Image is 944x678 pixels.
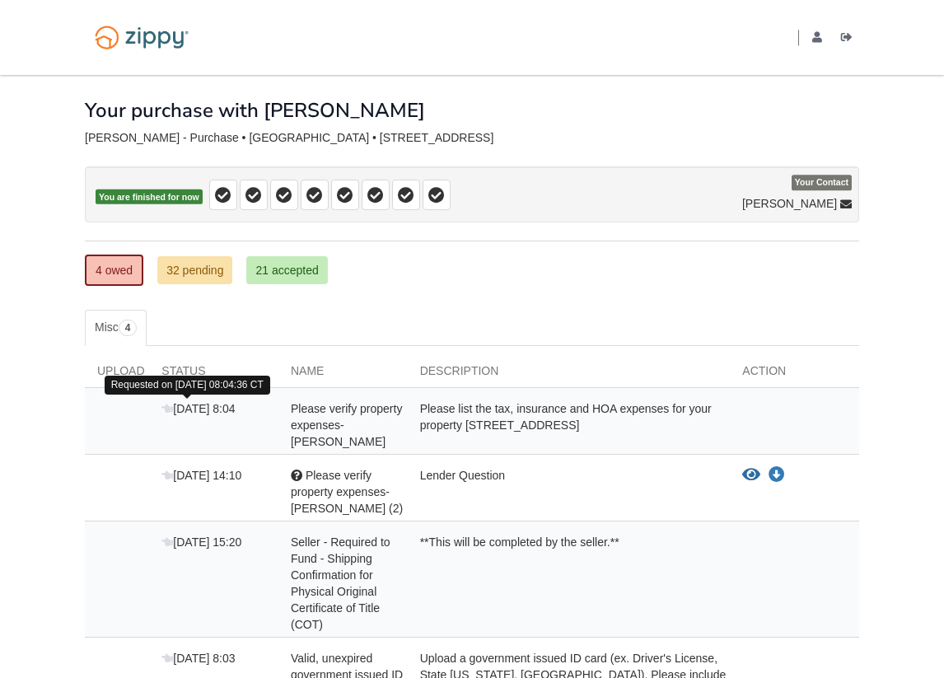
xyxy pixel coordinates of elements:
span: Seller - Required to Fund - Shipping Confirmation for Physical Original Certificate of Title (COT) [291,535,390,631]
span: Please verify property expenses-[PERSON_NAME] (2) [291,469,403,515]
button: View Please verify property expenses-Renee (2) [742,467,760,484]
div: Requested on [DATE] 08:04:36 CT [105,376,270,395]
div: Upload [85,362,149,387]
a: 32 pending [157,256,232,284]
span: Please verify property expenses-[PERSON_NAME] [291,402,402,448]
a: Log out [841,31,859,48]
span: You are finished for now [96,189,203,205]
span: [DATE] 8:03 [161,652,235,665]
div: Name [278,362,408,387]
h1: Your purchase with [PERSON_NAME] [85,100,425,121]
a: Misc [85,310,147,346]
span: [DATE] 14:10 [161,469,241,482]
div: Lender Question [408,467,731,517]
span: [DATE] 8:04 [161,402,235,415]
div: **This will be completed by the seller.** [408,534,731,633]
span: Your Contact [792,175,852,191]
div: Description [408,362,731,387]
span: 4 [119,320,138,336]
a: 4 owed [85,255,143,286]
div: Status [149,362,278,387]
a: Download Please verify property expenses-Renee (2) [769,469,785,482]
a: 21 accepted [246,256,327,284]
div: Please list the tax, insurance and HOA expenses for your property [STREET_ADDRESS] [408,400,731,450]
span: [PERSON_NAME] [742,195,837,212]
a: edit profile [812,31,829,48]
span: [DATE] 15:20 [161,535,241,549]
img: Logo [85,18,199,57]
div: [PERSON_NAME] - Purchase • [GEOGRAPHIC_DATA] • [STREET_ADDRESS] [85,131,859,145]
div: Action [730,362,859,387]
